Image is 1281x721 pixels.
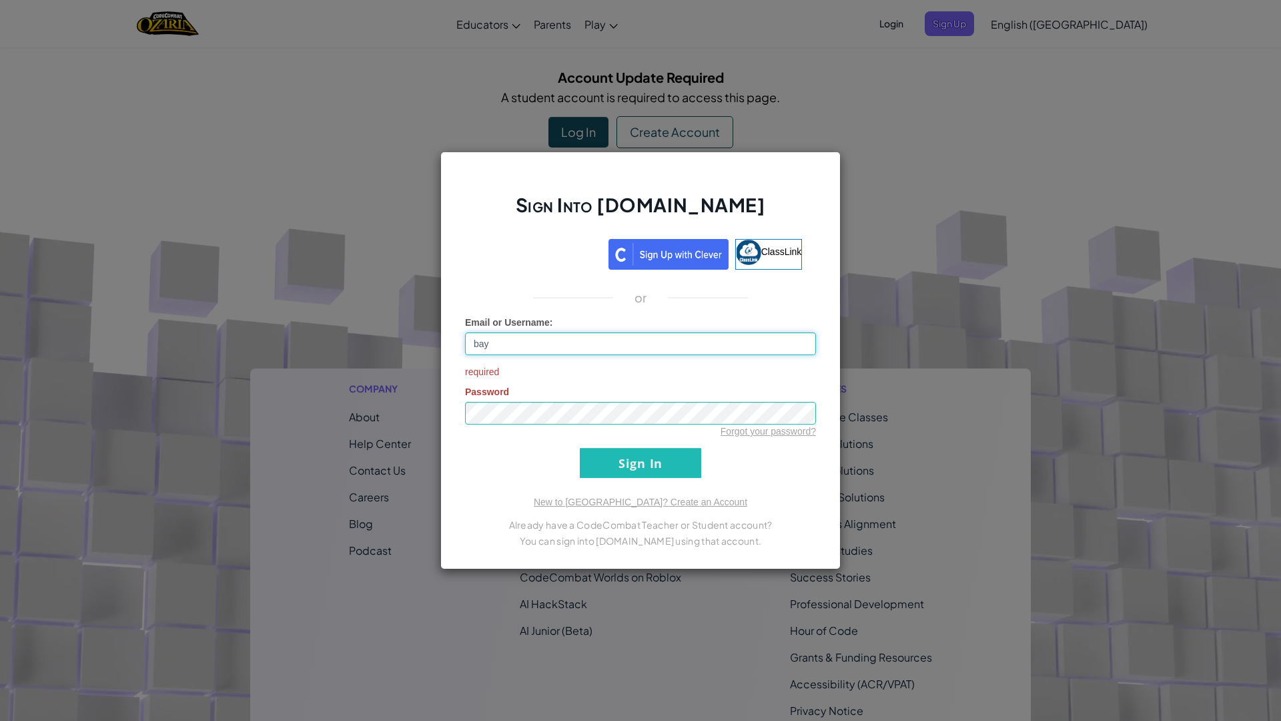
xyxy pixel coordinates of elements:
[465,533,816,549] p: You can sign into [DOMAIN_NAME] using that account.
[736,240,761,265] img: classlink-logo-small.png
[721,426,816,437] a: Forgot your password?
[465,387,509,397] span: Password
[465,365,816,379] span: required
[761,246,802,257] span: ClassLink
[580,448,701,478] input: Sign In
[465,316,553,329] label: :
[465,517,816,533] p: Already have a CodeCombat Teacher or Student account?
[608,239,729,270] img: clever_sso_button@2x.png
[634,290,647,306] p: or
[465,192,816,231] h2: Sign Into [DOMAIN_NAME]
[534,497,747,507] a: New to [GEOGRAPHIC_DATA]? Create an Account
[465,317,550,328] span: Email or Username
[472,238,608,267] iframe: Sign in with Google Button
